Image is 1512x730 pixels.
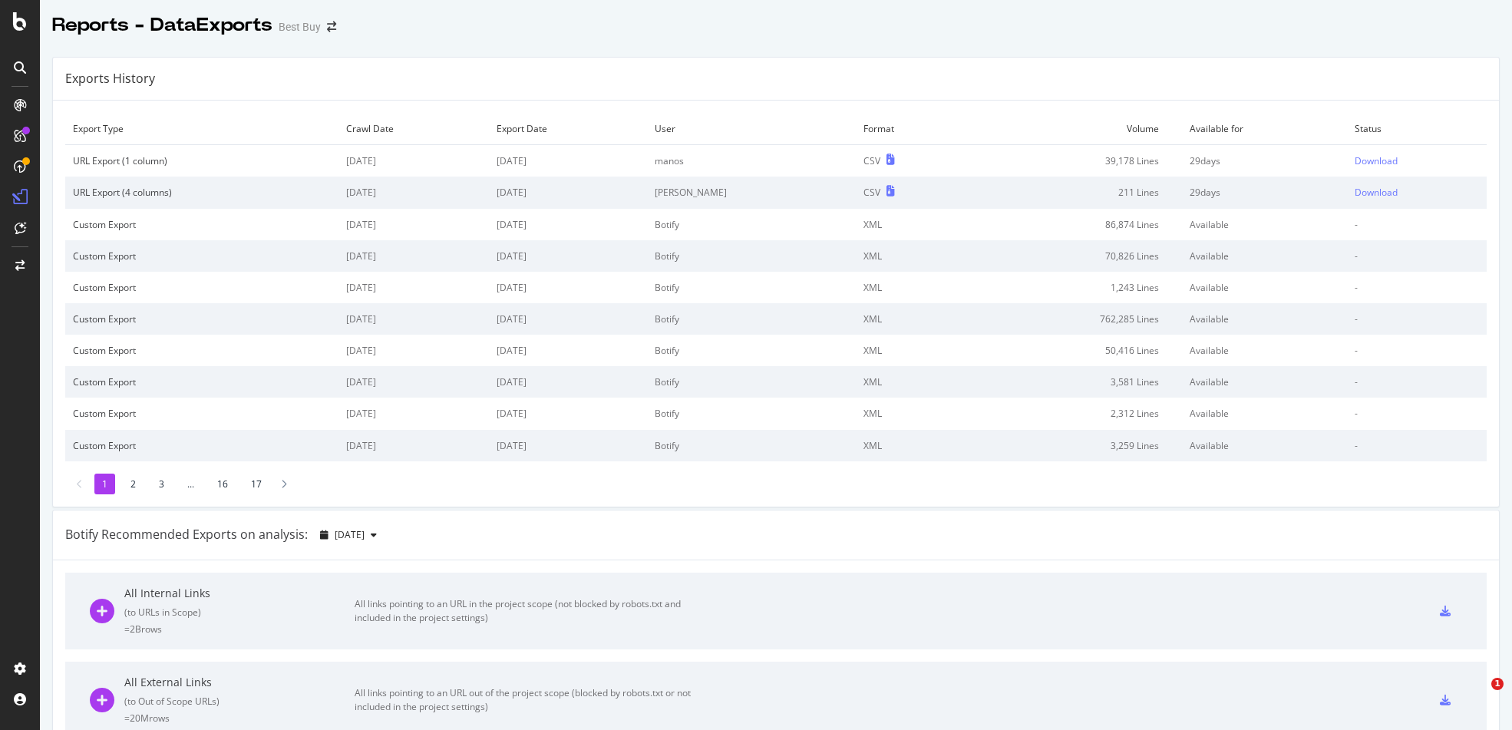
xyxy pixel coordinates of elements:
[1347,366,1487,398] td: -
[489,303,647,335] td: [DATE]
[1190,407,1339,420] div: Available
[1190,249,1339,263] div: Available
[968,303,1183,335] td: 762,285 Lines
[1347,113,1487,145] td: Status
[489,145,647,177] td: [DATE]
[1190,218,1339,231] div: Available
[124,606,355,619] div: ( to URLs in Scope )
[647,398,856,429] td: Botify
[94,474,115,494] li: 1
[968,113,1183,145] td: Volume
[123,474,144,494] li: 2
[73,281,331,294] div: Custom Export
[1355,186,1398,199] div: Download
[338,366,489,398] td: [DATE]
[968,430,1183,461] td: 3,259 Lines
[338,209,489,240] td: [DATE]
[856,303,968,335] td: XML
[489,430,647,461] td: [DATE]
[1347,240,1487,272] td: -
[338,430,489,461] td: [DATE]
[124,675,355,690] div: All External Links
[338,335,489,366] td: [DATE]
[968,366,1183,398] td: 3,581 Lines
[73,186,331,199] div: URL Export (4 columns)
[1182,145,1347,177] td: 29 days
[1440,695,1451,705] div: csv-export
[1182,177,1347,208] td: 29 days
[52,12,272,38] div: Reports - DataExports
[489,209,647,240] td: [DATE]
[73,439,331,452] div: Custom Export
[647,209,856,240] td: Botify
[355,686,700,714] div: All links pointing to an URL out of the project scope (blocked by robots.txt or not included in t...
[856,366,968,398] td: XML
[180,474,202,494] li: ...
[489,398,647,429] td: [DATE]
[1347,398,1487,429] td: -
[73,344,331,357] div: Custom Export
[1355,154,1398,167] div: Download
[210,474,236,494] li: 16
[338,272,489,303] td: [DATE]
[856,113,968,145] td: Format
[73,312,331,325] div: Custom Export
[647,303,856,335] td: Botify
[1182,113,1347,145] td: Available for
[355,597,700,625] div: All links pointing to an URL in the project scope (not blocked by robots.txt and included in the ...
[1355,154,1479,167] a: Download
[1347,272,1487,303] td: -
[279,19,321,35] div: Best Buy
[856,430,968,461] td: XML
[968,209,1183,240] td: 86,874 Lines
[856,272,968,303] td: XML
[1347,303,1487,335] td: -
[489,335,647,366] td: [DATE]
[314,523,383,547] button: [DATE]
[335,528,365,541] span: 2025 Aug. 19th
[1460,678,1497,715] iframe: Intercom live chat
[489,272,647,303] td: [DATE]
[1491,678,1504,690] span: 1
[647,430,856,461] td: Botify
[73,249,331,263] div: Custom Export
[124,586,355,601] div: All Internal Links
[856,398,968,429] td: XML
[863,154,880,167] div: CSV
[1347,209,1487,240] td: -
[968,272,1183,303] td: 1,243 Lines
[1440,606,1451,616] div: csv-export
[489,177,647,208] td: [DATE]
[647,113,856,145] td: User
[73,407,331,420] div: Custom Export
[327,21,336,32] div: arrow-right-arrow-left
[124,695,355,708] div: ( to Out of Scope URLs )
[1355,186,1479,199] a: Download
[856,240,968,272] td: XML
[489,113,647,145] td: Export Date
[647,272,856,303] td: Botify
[338,398,489,429] td: [DATE]
[1190,281,1339,294] div: Available
[647,335,856,366] td: Botify
[338,240,489,272] td: [DATE]
[647,366,856,398] td: Botify
[647,177,856,208] td: [PERSON_NAME]
[489,366,647,398] td: [DATE]
[863,186,880,199] div: CSV
[856,335,968,366] td: XML
[968,145,1183,177] td: 39,178 Lines
[338,303,489,335] td: [DATE]
[489,240,647,272] td: [DATE]
[151,474,172,494] li: 3
[1190,312,1339,325] div: Available
[1190,439,1339,452] div: Available
[65,113,338,145] td: Export Type
[968,177,1183,208] td: 211 Lines
[73,218,331,231] div: Custom Export
[968,240,1183,272] td: 70,826 Lines
[856,209,968,240] td: XML
[1190,344,1339,357] div: Available
[124,712,355,725] div: = 20M rows
[968,398,1183,429] td: 2,312 Lines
